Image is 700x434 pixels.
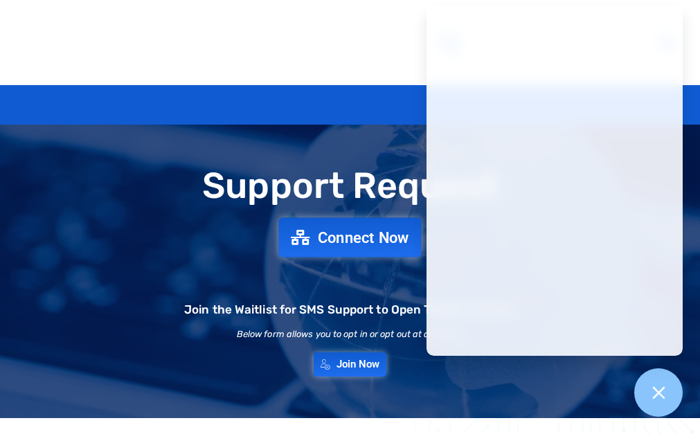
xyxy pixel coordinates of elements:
[314,352,387,377] a: Join Now
[279,218,422,257] a: Connect Now
[184,304,516,316] h2: Join the Waitlist for SMS Support to Open Tickets via Text.
[237,329,464,338] h2: Below form allows you to opt in or opt out at any time.
[427,5,683,356] iframe: Chatgenie Messenger
[336,359,380,370] span: Join Now
[7,166,693,206] h1: Support Request
[318,230,409,245] span: Connect Now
